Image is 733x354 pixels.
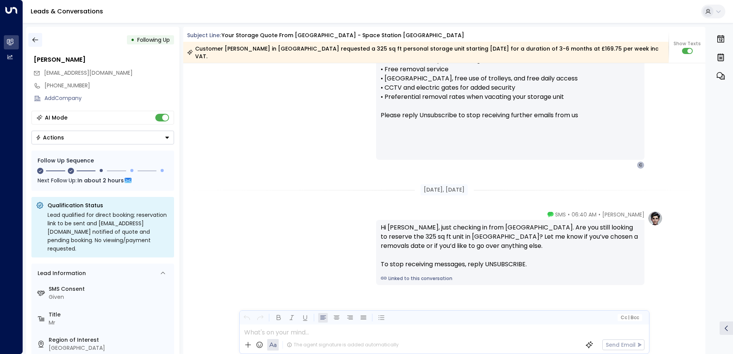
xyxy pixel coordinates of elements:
span: • [598,211,600,218]
label: SMS Consent [49,285,171,293]
div: [PHONE_NUMBER] [44,82,174,90]
span: cameronjones1113@yahoo.com [44,69,133,77]
label: Region of Interest [49,336,171,344]
div: Lead qualified for direct booking; reservation link to be sent and [EMAIL_ADDRESS][DOMAIN_NAME] n... [48,211,169,253]
div: Mr [49,319,171,327]
span: Show Texts [674,40,701,47]
span: 06:40 AM [572,211,597,218]
div: Given [49,293,171,301]
div: Hi [PERSON_NAME], just checking in from [GEOGRAPHIC_DATA]. Are you still looking to reserve the 3... [381,223,640,269]
label: Title [49,311,171,319]
button: Actions [31,131,174,144]
div: [PERSON_NAME] [34,55,174,64]
div: Lead Information [35,269,86,277]
div: Your storage quote from [GEOGRAPHIC_DATA] - Space Station [GEOGRAPHIC_DATA] [222,31,464,39]
div: [GEOGRAPHIC_DATA] [49,344,171,352]
button: Undo [242,313,251,323]
div: Next Follow Up: [38,176,168,185]
span: SMS [555,211,566,218]
a: Linked to this conversation [381,275,640,282]
div: [DATE], [DATE] [421,184,468,195]
span: [PERSON_NAME] [602,211,644,218]
span: | [628,315,629,320]
button: Cc|Bcc [617,314,642,321]
span: Cc Bcc [620,315,639,320]
div: Follow Up Sequence [38,157,168,165]
span: [EMAIL_ADDRESS][DOMAIN_NAME] [44,69,133,77]
div: Button group with a nested menu [31,131,174,144]
div: C [637,161,644,169]
span: Following Up [137,36,170,44]
div: AddCompany [44,94,174,102]
button: Redo [255,313,265,323]
a: Leads & Conversations [31,7,103,16]
span: Subject Line: [187,31,221,39]
img: profile-logo.png [648,211,663,226]
p: Qualification Status [48,202,169,209]
div: • [131,33,135,47]
div: The agent signature is added automatically [287,341,399,348]
span: In about 2 hours [77,176,124,185]
div: Actions [36,134,64,141]
div: Customer [PERSON_NAME] in [GEOGRAPHIC_DATA] requested a 325 sq ft personal storage unit starting ... [187,45,664,60]
span: • [568,211,570,218]
div: AI Mode [45,114,67,121]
